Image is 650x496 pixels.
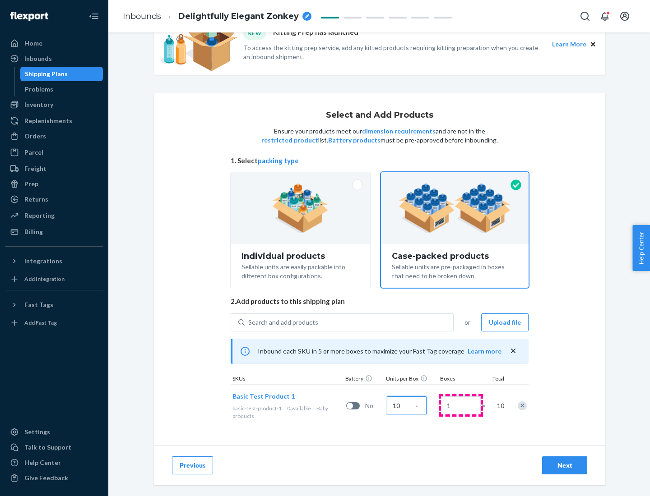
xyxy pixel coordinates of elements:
[438,375,483,384] div: Boxes
[5,192,103,207] a: Returns
[5,145,103,160] a: Parcel
[5,316,103,330] a: Add Fast Tag
[392,261,518,280] div: Sellable units are pre-packaged in boxes that need to be broken down.
[468,347,501,356] button: Learn more
[24,319,57,326] div: Add Fast Tag
[241,252,359,261] div: Individual products
[24,132,46,141] div: Orders
[550,461,580,470] div: Next
[481,313,529,331] button: Upload file
[25,69,68,78] div: Shipping Plans
[542,456,587,474] button: Next
[248,318,318,327] div: Search and add products
[362,127,436,136] button: dimension requirements
[616,7,634,25] button: Open account menu
[464,318,470,327] span: or
[85,7,103,25] button: Close Navigation
[258,156,299,165] button: packing type
[5,177,103,191] a: Prep
[24,427,50,436] div: Settings
[5,161,103,176] a: Freight
[392,252,518,261] div: Case-packed products
[632,225,650,271] button: Help Center
[24,257,62,266] div: Integrations
[24,473,68,482] div: Give Feedback
[326,111,433,120] h1: Select and Add Products
[482,401,491,410] span: =
[260,127,499,145] p: Ensure your products meet our and are not in the list. must be pre-approved before inbounding.
[384,375,438,384] div: Units per Box
[24,164,46,173] div: Freight
[123,11,161,21] a: Inbounds
[5,440,103,455] a: Talk to Support
[24,443,71,452] div: Talk to Support
[232,405,282,412] span: basic-test-product-1
[243,27,266,39] div: NEW
[5,208,103,223] a: Reporting
[399,184,511,233] img: case-pack.59cecea509d18c883b923b81aeac6d0b.png
[172,456,213,474] button: Previous
[231,297,529,306] span: 2. Add products to this shipping plan
[273,27,358,39] p: Kitting Prep has launched
[5,36,103,51] a: Home
[24,458,61,467] div: Help Center
[387,396,427,414] input: Case Quantity
[5,129,103,143] a: Orders
[24,195,48,204] div: Returns
[5,97,103,112] a: Inventory
[5,298,103,312] button: Fast Tags
[232,392,295,400] span: Basic Test Product 1
[243,43,544,61] p: To access the kitting prep service, add any kitted products requiring kitting preparation when yo...
[328,136,381,145] button: Battery products
[24,211,55,220] div: Reporting
[588,39,598,49] button: Close
[576,7,594,25] button: Open Search Box
[24,179,38,188] div: Prep
[24,227,43,236] div: Billing
[441,396,481,414] input: Number of boxes
[344,375,384,384] div: Battery
[178,11,299,23] span: Delightfully Elegant Zonkey
[10,12,48,21] img: Flexport logo
[24,275,65,283] div: Add Integration
[5,225,103,239] a: Billing
[232,404,343,420] div: Baby products
[231,375,344,384] div: SKUs
[232,392,295,401] button: Basic Test Product 1
[5,471,103,485] button: Give Feedback
[24,300,53,309] div: Fast Tags
[5,455,103,470] a: Help Center
[25,85,53,94] div: Problems
[24,100,53,109] div: Inventory
[116,3,319,30] ol: breadcrumbs
[231,156,529,165] span: 1. Select
[24,116,72,125] div: Replenishments
[5,254,103,268] button: Integrations
[24,54,52,63] div: Inbounds
[509,346,518,356] button: close
[365,401,383,410] span: No
[24,148,43,157] div: Parcel
[24,39,42,48] div: Home
[5,425,103,439] a: Settings
[5,114,103,128] a: Replenishments
[596,7,614,25] button: Open notifications
[518,401,527,410] div: Remove Item
[495,401,504,410] span: 10
[5,272,103,286] a: Add Integration
[20,67,103,81] a: Shipping Plans
[231,339,529,364] div: Inbound each SKU in 5 or more boxes to maximize your Fast Tag coverage
[483,375,506,384] div: Total
[241,261,359,280] div: Sellable units are easily packable into different box configurations.
[261,136,318,145] button: restricted product
[272,184,329,233] img: individual-pack.facf35554cb0f1810c75b2bd6df2d64e.png
[20,82,103,96] a: Problems
[5,51,103,66] a: Inbounds
[287,405,311,412] span: 0 available
[552,39,586,49] button: Learn More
